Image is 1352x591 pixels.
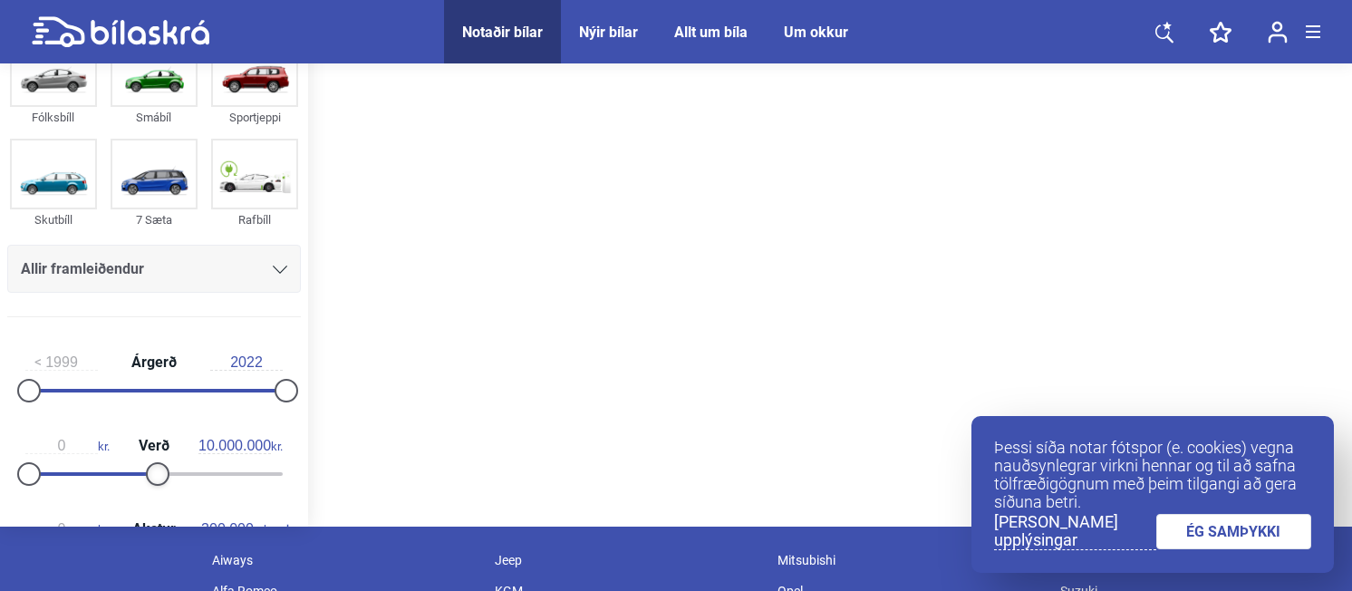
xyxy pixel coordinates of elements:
span: Allir framleiðendur [21,257,144,282]
img: user-login.svg [1268,21,1288,44]
span: kr. [25,438,110,454]
a: [PERSON_NAME] upplýsingar [994,513,1156,550]
span: Akstur [128,522,180,537]
a: Um okkur [784,24,848,41]
div: Rafbíll [211,209,298,230]
div: 7 Sæta [111,209,198,230]
a: Nýir bílar [579,24,638,41]
a: Allt um bíla [674,24,748,41]
a: Notaðir bílar [462,24,543,41]
span: Árgerð [127,355,181,370]
div: Jeep [486,545,768,576]
p: Þessi síða notar fótspor (e. cookies) vegna nauðsynlegrar virkni hennar og til að safna tölfræðig... [994,439,1311,511]
span: km. [25,521,117,538]
div: Fólksbíll [10,107,97,128]
span: Verð [134,439,174,453]
div: Sportjeppi [211,107,298,128]
div: Smábíl [111,107,198,128]
div: Skutbíll [10,209,97,230]
div: Mitsubishi [768,545,1051,576]
span: kr. [198,438,283,454]
span: km. [191,521,283,538]
a: ÉG SAMÞYKKI [1156,514,1312,549]
div: Aiways [203,545,486,576]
